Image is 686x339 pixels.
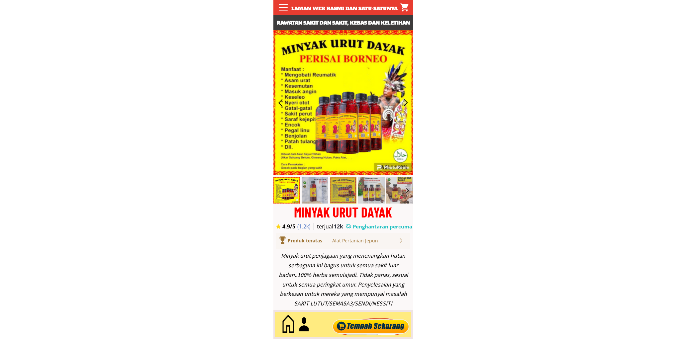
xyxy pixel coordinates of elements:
div: Minyak urut penjagaan yang menenangkan hutan serbaguna ini bagus untuk semua sakit luar badan..10... [277,251,410,308]
div: Laman web rasmi dan satu-satunya [288,5,401,12]
h3: Penghantaran percuma [353,223,413,230]
h3: Rawatan sakit dan sakit, kebas dan keletihan [273,18,413,27]
h3: terjual [317,223,340,230]
div: Produk teratas [288,237,341,244]
h3: (1.2k) [297,223,314,230]
h3: 12k [334,223,345,230]
div: MINYAK URUT DAYAK [273,205,413,219]
div: Alat Pertanian Jepun [332,237,398,244]
h3: 4.9/5 [282,223,301,230]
